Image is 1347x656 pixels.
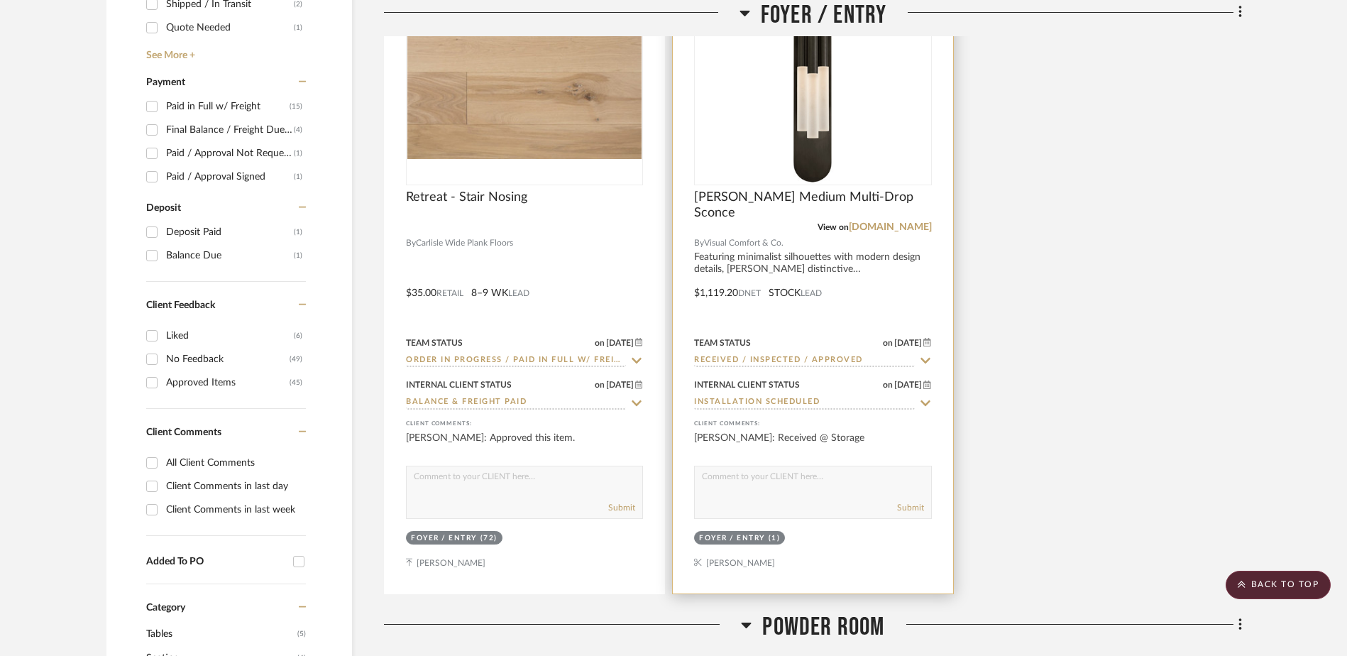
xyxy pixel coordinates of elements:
input: Type to Search… [694,354,914,368]
span: View on [818,223,849,231]
scroll-to-top-button: BACK TO TOP [1226,571,1331,599]
span: Client Comments [146,427,221,437]
div: 0 [695,6,930,185]
span: [DATE] [605,338,635,348]
span: Payment [146,77,185,87]
span: Visual Comfort & Co. [704,236,784,250]
input: Type to Search… [406,354,626,368]
div: Paid / Approval Not Requested / Order Processing [166,142,294,165]
div: (1) [294,165,302,188]
div: [PERSON_NAME]: Approved this item. [406,431,643,459]
span: By [694,236,704,250]
input: Type to Search… [406,396,626,410]
div: Final Balance / Freight Due to Ship [166,119,294,141]
div: All Client Comments [166,452,302,474]
div: Liked [166,324,294,347]
a: [DOMAIN_NAME] [849,222,932,232]
span: [DATE] [605,380,635,390]
div: Team Status [694,337,751,349]
span: on [595,381,605,389]
div: Added To PO [146,556,286,568]
button: Submit [897,501,924,514]
button: Submit [608,501,635,514]
a: See More + [143,39,306,62]
span: (5) [297,623,306,645]
div: Paid / Approval Signed [166,165,294,188]
div: (45) [290,371,302,394]
div: Internal Client Status [406,378,512,391]
div: [PERSON_NAME]: Received @ Storage [694,431,931,459]
div: Client Comments in last day [166,475,302,498]
div: Foyer / Entry [411,533,477,544]
input: Type to Search… [694,396,914,410]
span: Client Feedback [146,300,215,310]
span: on [883,339,893,347]
div: (4) [294,119,302,141]
div: (15) [290,95,302,118]
div: (1) [294,142,302,165]
div: Quote Needed [166,16,294,39]
span: By [406,236,416,250]
span: Deposit [146,203,181,213]
div: Paid in Full w/ Freight [166,95,290,118]
div: Deposit Paid [166,221,294,244]
div: Balance Due [166,244,294,267]
div: Foyer / Entry [699,533,765,544]
span: Powder Room [762,612,884,643]
div: (1) [294,221,302,244]
span: Category [146,602,185,614]
img: Rousseau Medium Multi-Drop Sconce [724,6,901,184]
div: No Feedback [166,348,290,371]
span: [DATE] [893,338,923,348]
div: Approved Items [166,371,290,394]
div: (72) [480,533,497,544]
div: Internal Client Status [694,378,800,391]
span: [DATE] [893,380,923,390]
span: Tables [146,622,294,646]
img: Retreat - Stair Nosing [407,31,642,159]
div: Client Comments in last week [166,498,302,521]
div: (6) [294,324,302,347]
span: on [595,339,605,347]
span: on [883,381,893,389]
span: Retreat - Stair Nosing [406,190,527,205]
span: Carlisle Wide Plank Floors [416,236,513,250]
div: (1) [294,16,302,39]
span: [PERSON_NAME] Medium Multi-Drop Sconce [694,190,931,221]
div: (49) [290,348,302,371]
div: (1) [294,244,302,267]
div: Team Status [406,337,463,349]
div: (1) [769,533,781,544]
